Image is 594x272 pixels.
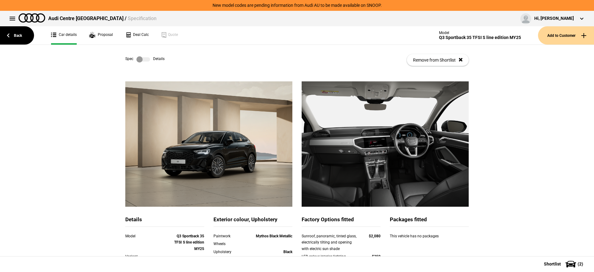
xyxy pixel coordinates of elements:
[302,253,357,266] div: LED colour interior lighting package
[19,13,45,23] img: audi.png
[125,253,173,260] div: Variant
[125,216,204,227] div: Details
[213,249,245,255] div: Upholstery
[439,35,521,40] div: Q3 Sportback 35 TFSI S line edition MY25
[302,233,357,252] div: Sunroof, panoramic, tinted glass, electrically tilting and opening with electric sun shade
[125,233,173,239] div: Model
[538,26,594,45] button: Add to Customer
[283,250,292,254] strong: Black
[128,15,157,21] span: Specification
[390,216,469,227] div: Packages fitted
[51,26,77,45] a: Car details
[369,234,381,238] strong: $2,080
[125,26,149,45] a: Deal Calc
[439,31,521,35] div: Model
[48,15,157,22] div: Audi Centre [GEOGRAPHIC_DATA] /
[213,233,245,239] div: Paintwork
[372,254,381,259] strong: $350
[125,56,165,63] div: Spec Details
[302,216,381,227] div: Factory Options fitted
[213,216,292,227] div: Exterior colour, Upholstery
[174,234,204,251] strong: Q3 Sportback 35 TFSI S line edition MY25
[535,256,594,272] button: Shortlist(2)
[256,234,292,238] strong: Mythos Black Metallic
[390,233,469,245] div: This vehicle has no packages
[534,15,574,22] div: Hi, [PERSON_NAME]
[407,54,469,66] button: Remove from Shortlist
[578,262,583,266] span: ( 2 )
[89,26,113,45] a: Proposal
[544,262,561,266] span: Shortlist
[213,241,245,247] div: Wheels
